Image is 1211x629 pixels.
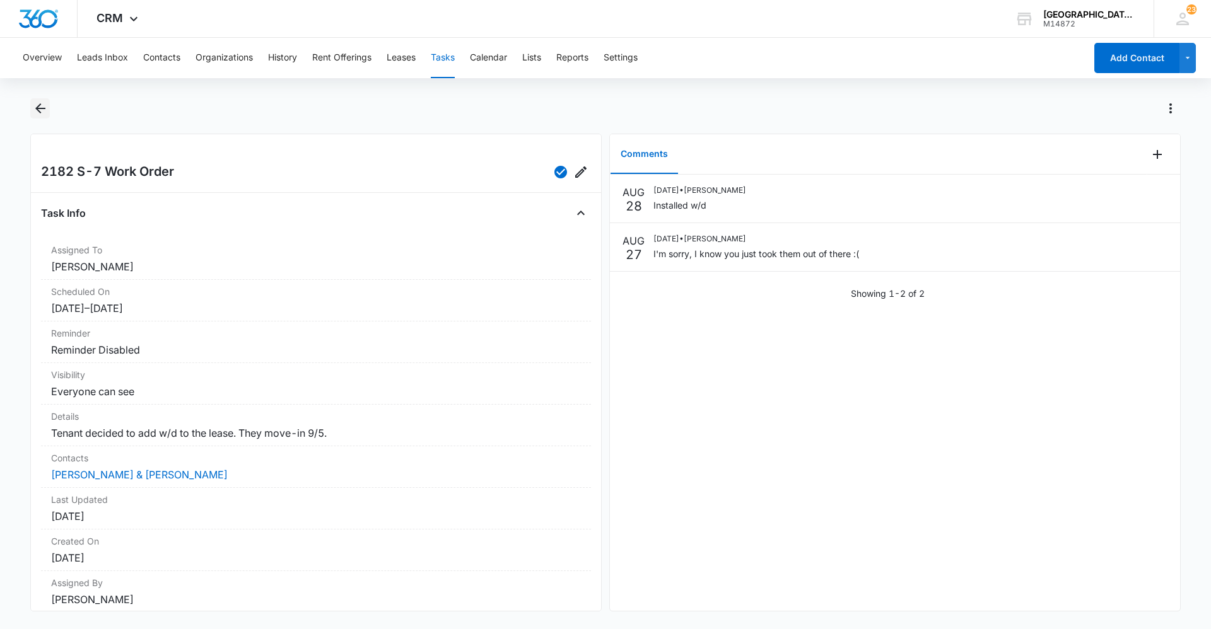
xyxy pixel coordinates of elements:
[97,11,123,25] span: CRM
[51,326,581,340] dt: Reminder
[1043,9,1135,20] div: account name
[51,342,581,357] dd: Reminder Disabled
[51,285,581,298] dt: Scheduled On
[77,38,128,78] button: Leads Inbox
[41,205,86,221] h4: Task Info
[41,529,591,571] div: Created On[DATE]
[51,534,581,548] dt: Created On
[623,185,645,200] p: AUG
[51,259,581,274] dd: [PERSON_NAME]
[571,203,591,223] button: Close
[41,488,591,529] div: Last Updated[DATE]
[51,425,581,441] dd: Tenant decided to add w/d to the lease. They move-in 9/5.
[23,38,62,78] button: Overview
[51,493,581,506] dt: Last Updated
[1186,4,1196,14] span: 23
[51,576,581,589] dt: Assigned By
[470,38,507,78] button: Calendar
[626,248,642,261] p: 27
[611,135,678,174] button: Comments
[51,368,581,381] dt: Visibility
[268,38,297,78] button: History
[51,243,581,257] dt: Assigned To
[522,38,541,78] button: Lists
[41,446,591,488] div: Contacts[PERSON_NAME] & [PERSON_NAME]
[41,321,591,363] div: ReminderReminder Disabled
[387,38,416,78] button: Leases
[571,162,591,182] button: Edit
[41,571,591,613] div: Assigned By[PERSON_NAME]
[626,200,642,212] p: 28
[312,38,371,78] button: Rent Offerings
[143,38,180,78] button: Contacts
[41,162,174,182] h2: 2182 S-7 Work Order
[51,592,581,607] dd: [PERSON_NAME]
[604,38,638,78] button: Settings
[51,384,581,399] dd: Everyone can see
[41,238,591,280] div: Assigned To[PERSON_NAME]
[51,301,581,316] dd: [DATE] – [DATE]
[431,38,455,78] button: Tasks
[196,38,253,78] button: Organizations
[1094,43,1179,73] button: Add Contact
[623,233,645,248] p: AUG
[41,280,591,321] div: Scheduled On[DATE]–[DATE]
[51,550,581,565] dd: [DATE]
[1147,144,1167,164] button: Add Comment
[556,38,588,78] button: Reports
[1161,98,1181,118] button: Actions
[41,405,591,446] div: DetailsTenant decided to add w/d to the lease. They move-in 9/5.
[653,247,859,260] p: I'm sorry, I know you just took them out of there :(
[653,199,746,212] p: Installed w/d
[851,287,925,300] p: Showing 1-2 of 2
[51,410,581,423] dt: Details
[1043,20,1135,28] div: account id
[30,98,50,118] button: Back
[1186,4,1196,14] div: notifications count
[51,468,228,481] a: [PERSON_NAME] & [PERSON_NAME]
[653,233,859,245] p: [DATE] • [PERSON_NAME]
[51,509,581,524] dd: [DATE]
[653,185,746,196] p: [DATE] • [PERSON_NAME]
[51,451,581,465] dt: Contacts
[41,363,591,405] div: VisibilityEveryone can see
